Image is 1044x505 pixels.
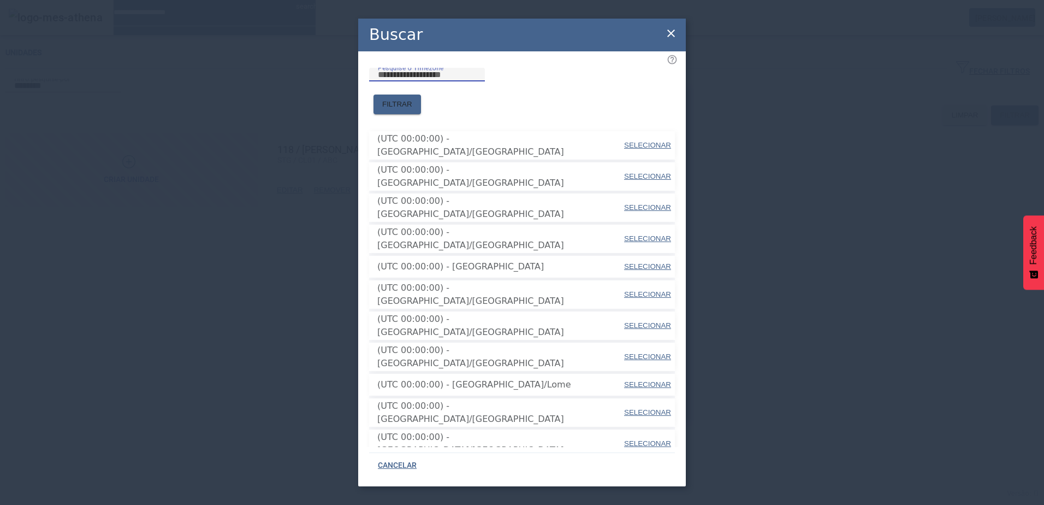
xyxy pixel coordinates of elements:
span: CANCELAR [378,460,417,471]
button: CANCELAR [369,456,425,475]
button: SELECIONAR [623,285,672,304]
span: Feedback [1029,226,1039,265]
span: SELECIONAR [624,172,671,180]
button: SELECIONAR [623,167,672,186]
span: SELECIONAR [624,439,671,448]
span: (UTC 00:00:00) - [GEOGRAPHIC_DATA] [377,260,623,273]
span: SELECIONAR [624,353,671,361]
button: SELECIONAR [623,434,672,454]
button: SELECIONAR [623,229,672,249]
span: SELECIONAR [624,290,671,298]
span: (UTC 00:00:00) - [GEOGRAPHIC_DATA]/[GEOGRAPHIC_DATA] [377,313,623,339]
span: (UTC 00:00:00) - [GEOGRAPHIC_DATA]/[GEOGRAPHIC_DATA] [377,226,623,252]
mat-label: Pesquise o Timezone [378,63,443,71]
span: SELECIONAR [624,234,671,243]
h2: Buscar [369,23,423,46]
button: SELECIONAR [623,403,672,422]
span: (UTC 00:00:00) - [GEOGRAPHIC_DATA]/[GEOGRAPHIC_DATA] [377,195,623,221]
span: (UTC 00:00:00) - [GEOGRAPHIC_DATA]/[GEOGRAPHIC_DATA] [377,281,623,308]
span: (UTC 00:00:00) - [GEOGRAPHIC_DATA]/[GEOGRAPHIC_DATA] [377,431,623,457]
button: SELECIONAR [623,347,672,367]
span: SELECIONAR [624,408,671,416]
button: SELECIONAR [623,316,672,336]
button: FILTRAR [373,95,421,114]
button: SELECIONAR [623,257,672,277]
span: (UTC 00:00:00) - [GEOGRAPHIC_DATA]/[GEOGRAPHIC_DATA] [377,163,623,190]
button: SELECIONAR [623,198,672,218]
span: FILTRAR [382,99,412,110]
span: (UTC 00:00:00) - [GEOGRAPHIC_DATA]/[GEOGRAPHIC_DATA] [377,344,623,370]
span: SELECIONAR [624,203,671,212]
span: (UTC 00:00:00) - [GEOGRAPHIC_DATA]/[GEOGRAPHIC_DATA] [377,132,623,158]
span: SELECIONAR [624,380,671,389]
button: Feedback - Mostrar pesquisa [1023,215,1044,290]
span: SELECIONAR [624,321,671,330]
span: SELECIONAR [624,262,671,271]
button: SELECIONAR [623,375,672,395]
button: SELECIONAR [623,136,672,155]
span: (UTC 00:00:00) - [GEOGRAPHIC_DATA]/Lome [377,378,623,391]
span: (UTC 00:00:00) - [GEOGRAPHIC_DATA]/[GEOGRAPHIC_DATA] [377,400,623,426]
span: SELECIONAR [624,141,671,149]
